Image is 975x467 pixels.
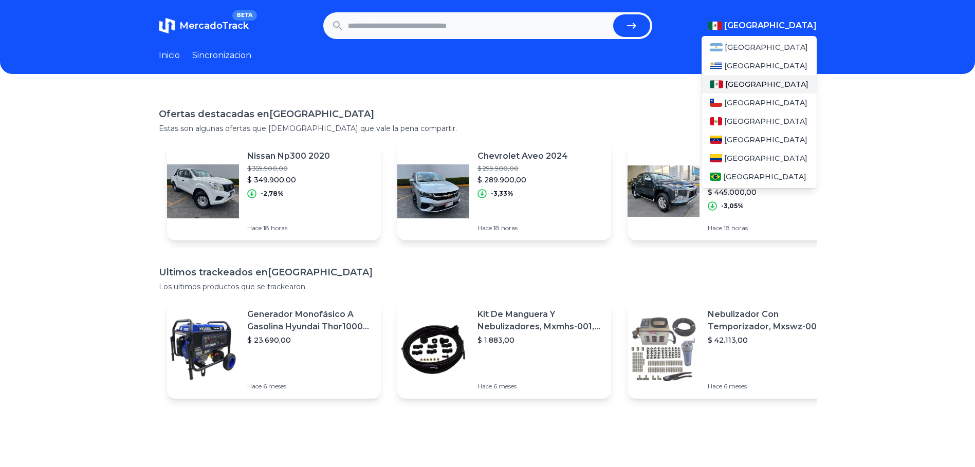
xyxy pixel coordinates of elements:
[232,10,256,21] span: BETA
[710,136,722,144] img: Venezuela
[247,308,373,333] p: Generador Monofásico A Gasolina Hyundai Thor10000 P 11.5 Kw
[725,42,808,52] span: [GEOGRAPHIC_DATA]
[477,175,568,185] p: $ 289.900,00
[491,190,513,198] p: -3,33%
[708,308,833,333] p: Nebulizador Con Temporizador, Mxswz-009, 50m, 40 Boquillas
[159,17,175,34] img: MercadoTrack
[167,300,381,399] a: Featured imageGenerador Monofásico A Gasolina Hyundai Thor10000 P 11.5 Kw$ 23.690,00Hace 6 meses
[167,142,381,240] a: Featured imageNissan Np300 2020$ 359.900,00$ 349.900,00-2,78%Hace 18 horas
[710,99,722,107] img: Chile
[702,112,817,130] a: Peru[GEOGRAPHIC_DATA]
[724,116,807,126] span: [GEOGRAPHIC_DATA]
[477,335,603,345] p: $ 1.883,00
[159,17,249,34] a: MercadoTrackBETA
[477,150,568,162] p: Chevrolet Aveo 2024
[710,154,722,162] img: Colombia
[477,382,603,390] p: Hace 6 meses
[702,75,817,94] a: Mexico[GEOGRAPHIC_DATA]
[708,22,722,30] img: Mexico
[702,94,817,112] a: Chile[GEOGRAPHIC_DATA]
[721,202,744,210] p: -3,05%
[247,335,373,345] p: $ 23.690,00
[477,164,568,173] p: $ 299.900,00
[247,224,330,232] p: Hace 18 horas
[167,155,239,227] img: Featured image
[477,308,603,333] p: Kit De Manguera Y Nebulizadores, Mxmhs-001, 6m, 6 Tees, 8 Bo
[710,62,722,70] img: Uruguay
[167,313,239,385] img: Featured image
[397,300,611,399] a: Featured imageKit De Manguera Y Nebulizadores, Mxmhs-001, 6m, 6 Tees, 8 Bo$ 1.883,00Hace 6 meses
[725,79,808,89] span: [GEOGRAPHIC_DATA]
[724,98,807,108] span: [GEOGRAPHIC_DATA]
[702,57,817,75] a: Uruguay[GEOGRAPHIC_DATA]
[628,313,700,385] img: Featured image
[397,313,469,385] img: Featured image
[724,20,817,32] span: [GEOGRAPHIC_DATA]
[708,187,833,197] p: $ 445.000,00
[708,224,833,232] p: Hace 18 horas
[708,335,833,345] p: $ 42.113,00
[710,43,723,51] img: Argentina
[702,167,817,186] a: Brasil[GEOGRAPHIC_DATA]
[702,130,817,149] a: Venezuela[GEOGRAPHIC_DATA]
[261,190,284,198] p: -2,78%
[159,49,180,62] a: Inicio
[702,149,817,167] a: Colombia[GEOGRAPHIC_DATA]
[477,224,568,232] p: Hace 18 horas
[708,20,817,32] button: [GEOGRAPHIC_DATA]
[247,164,330,173] p: $ 359.900,00
[723,172,806,182] span: [GEOGRAPHIC_DATA]
[628,300,841,399] a: Featured imageNebulizador Con Temporizador, Mxswz-009, 50m, 40 Boquillas$ 42.113,00Hace 6 meses
[708,382,833,390] p: Hace 6 meses
[710,117,722,125] img: Peru
[159,107,817,121] h1: Ofertas destacadas en [GEOGRAPHIC_DATA]
[628,142,841,240] a: Featured imageMitsubishi L200 Glx 4x4 Diesel 2022$ 459.000,00$ 445.000,00-3,05%Hace 18 horas
[724,61,807,71] span: [GEOGRAPHIC_DATA]
[397,155,469,227] img: Featured image
[192,49,251,62] a: Sincronizacion
[247,382,373,390] p: Hace 6 meses
[397,142,611,240] a: Featured imageChevrolet Aveo 2024$ 299.900,00$ 289.900,00-3,33%Hace 18 horas
[159,265,817,279] h1: Ultimos trackeados en [GEOGRAPHIC_DATA]
[724,153,807,163] span: [GEOGRAPHIC_DATA]
[179,20,249,31] span: MercadoTrack
[724,135,807,145] span: [GEOGRAPHIC_DATA]
[247,175,330,185] p: $ 349.900,00
[710,173,722,181] img: Brasil
[159,282,817,292] p: Los ultimos productos que se trackearon.
[247,150,330,162] p: Nissan Np300 2020
[702,38,817,57] a: Argentina[GEOGRAPHIC_DATA]
[159,123,817,134] p: Estas son algunas ofertas que [DEMOGRAPHIC_DATA] que vale la pena compartir.
[628,155,700,227] img: Featured image
[710,80,723,88] img: Mexico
